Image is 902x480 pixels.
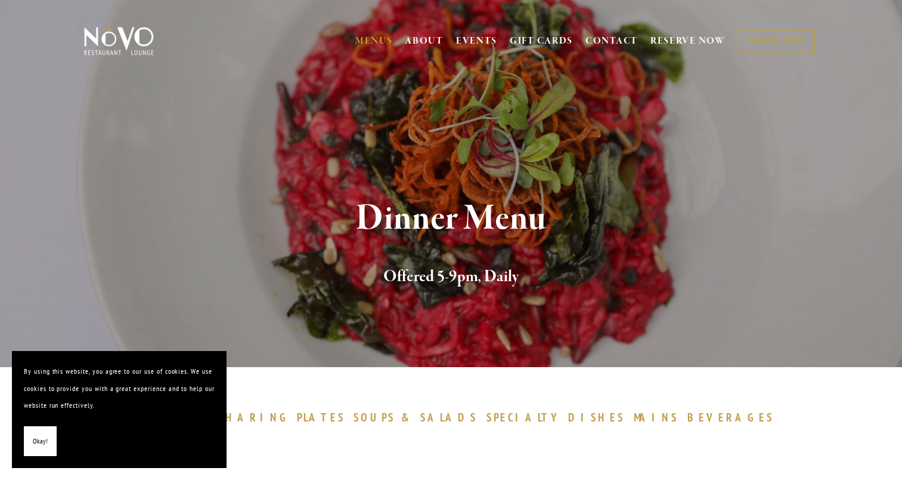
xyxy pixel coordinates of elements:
a: SOUPS&SALADS [354,410,483,424]
section: Cookie banner [12,351,227,468]
span: SALADS [420,410,478,424]
p: By using this website, you agree to our use of cookies. We use cookies to provide you with a grea... [24,363,215,414]
a: CONTACT [585,30,638,53]
span: SOUPS [354,410,395,424]
span: DISHES [568,410,625,424]
a: SPECIALTYDISHES [486,410,631,424]
a: RESERVE NOW [650,30,726,53]
span: MAINS [634,410,678,424]
img: Novo Restaurant &amp; Lounge [82,26,156,56]
span: Okay! [33,433,48,450]
h2: Offered 5-9pm, Daily [104,264,799,290]
span: PLATES [297,410,345,424]
a: ABOUT [405,35,444,47]
span: SHARING [218,410,291,424]
span: BEVERAGES [687,410,774,424]
a: SHARINGPLATES [218,410,351,424]
a: MENUS [355,35,393,47]
a: MAINS [634,410,684,424]
span: SPECIALTY [486,410,563,424]
span: & [401,410,414,424]
a: BEVERAGES [687,410,780,424]
button: Okay! [24,426,57,457]
a: GIFT CARDS [510,30,573,53]
a: EVENTS [456,35,497,47]
a: ORDER NOW [737,29,815,54]
h1: Dinner Menu [104,199,799,238]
